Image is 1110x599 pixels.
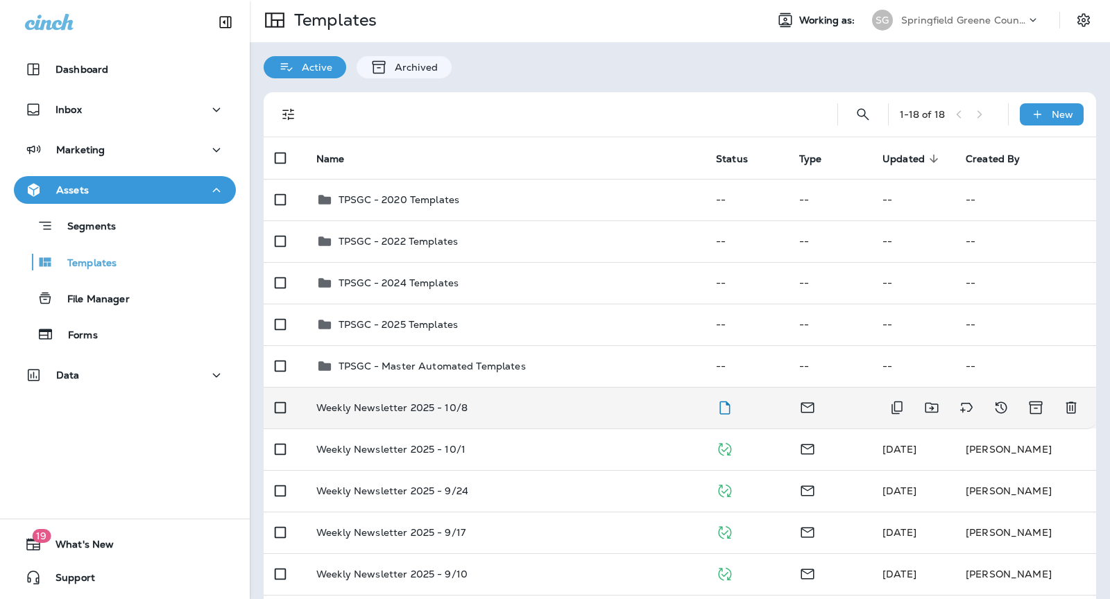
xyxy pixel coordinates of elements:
[14,176,236,204] button: Assets
[316,153,363,165] span: Name
[339,361,526,372] p: TPSGC - Master Automated Templates
[42,539,114,555] span: What's New
[716,153,748,165] span: Status
[316,444,466,455] p: Weekly Newsletter 2025 - 10/1
[966,153,1020,165] span: Created By
[316,402,468,413] p: Weekly Newsletter 2025 - 10/8
[54,329,98,342] p: Forms
[339,194,459,205] p: TPSGC - 2020 Templates
[716,566,733,579] span: Published
[705,179,788,220] td: --
[705,304,788,345] td: --
[53,220,116,234] p: Segments
[799,153,840,165] span: Type
[788,345,871,387] td: --
[14,320,236,349] button: Forms
[900,109,945,120] div: 1 - 18 of 18
[918,394,946,422] button: Move to folder
[32,529,51,543] span: 19
[206,8,245,36] button: Collapse Sidebar
[14,248,236,277] button: Templates
[1057,394,1085,422] button: Delete
[955,220,1096,262] td: --
[882,485,916,497] span: Brooks Mires
[955,304,1096,345] td: --
[388,62,438,73] p: Archived
[14,361,236,389] button: Data
[987,394,1015,422] button: View Changelog
[42,572,95,589] span: Support
[872,10,893,31] div: SG
[14,530,236,558] button: 19What's New
[871,262,955,304] td: --
[955,553,1096,595] td: [PERSON_NAME]
[56,184,89,196] p: Assets
[716,442,733,454] span: Published
[316,568,468,580] p: Weekly Newsletter 2025 - 9/10
[705,262,788,304] td: --
[882,526,916,539] span: Brooks Mires
[955,428,1096,470] td: [PERSON_NAME]
[716,525,733,537] span: Published
[799,15,858,26] span: Working as:
[788,262,871,304] td: --
[1022,394,1050,422] button: Archive
[883,394,911,422] button: Duplicate
[901,15,1026,26] p: Springfield Greene County Parks and Golf
[53,293,130,306] p: File Manager
[316,485,468,496] p: Weekly Newsletter 2025 - 9/24
[55,64,108,75] p: Dashboard
[1071,8,1096,33] button: Settings
[716,483,733,496] span: Published
[882,443,916,455] span: Brooks Mires
[788,220,871,262] td: --
[14,55,236,83] button: Dashboard
[955,262,1096,304] td: --
[882,153,925,165] span: Updated
[799,442,816,454] span: Email
[14,564,236,591] button: Support
[705,345,788,387] td: --
[849,101,877,128] button: Search Templates
[14,96,236,123] button: Inbox
[953,394,980,422] button: Add tags
[14,136,236,164] button: Marketing
[788,179,871,220] td: --
[799,483,816,496] span: Email
[295,62,332,73] p: Active
[275,101,302,128] button: Filters
[871,345,955,387] td: --
[966,153,1038,165] span: Created By
[316,527,466,538] p: Weekly Newsletter 2025 - 9/17
[339,319,458,330] p: TPSGC - 2025 Templates
[799,566,816,579] span: Email
[339,277,459,288] p: TPSGC - 2024 Templates
[1052,109,1073,120] p: New
[788,304,871,345] td: --
[882,568,916,580] span: Brooks Mires
[339,236,458,247] p: TPSGC - 2022 Templates
[871,304,955,345] td: --
[799,525,816,537] span: Email
[316,153,345,165] span: Name
[55,104,82,115] p: Inbox
[799,153,822,165] span: Type
[871,179,955,220] td: --
[716,153,766,165] span: Status
[14,284,236,313] button: File Manager
[955,512,1096,553] td: [PERSON_NAME]
[289,10,377,31] p: Templates
[955,345,1096,387] td: --
[882,153,943,165] span: Updated
[53,257,117,270] p: Templates
[716,400,733,413] span: Draft
[56,144,105,155] p: Marketing
[705,220,788,262] td: --
[871,220,955,262] td: --
[955,470,1096,512] td: [PERSON_NAME]
[56,370,80,381] p: Data
[14,211,236,241] button: Segments
[955,179,1096,220] td: --
[799,400,816,413] span: Email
